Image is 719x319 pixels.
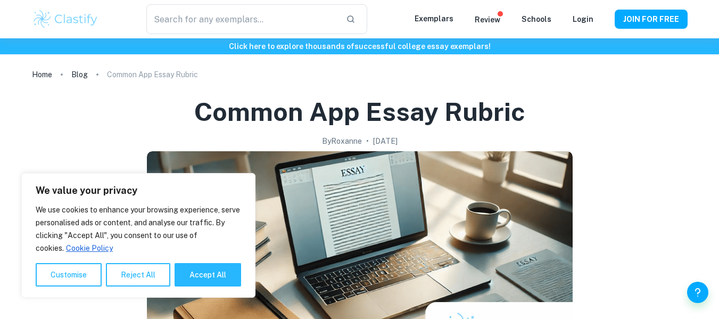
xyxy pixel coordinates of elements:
[106,263,170,287] button: Reject All
[175,263,241,287] button: Accept All
[194,95,525,129] h1: Common App Essay Rubric
[71,67,88,82] a: Blog
[615,10,688,29] button: JOIN FOR FREE
[322,135,362,147] h2: By Roxanne
[146,4,337,34] input: Search for any exemplars...
[415,13,453,24] p: Exemplars
[366,135,369,147] p: •
[36,263,102,287] button: Customise
[32,9,100,30] img: Clastify logo
[107,69,198,80] p: Common App Essay Rubric
[32,67,52,82] a: Home
[21,173,255,298] div: We value your privacy
[522,15,551,23] a: Schools
[573,15,593,23] a: Login
[475,14,500,26] p: Review
[687,282,708,303] button: Help and Feedback
[373,135,398,147] h2: [DATE]
[36,184,241,197] p: We value your privacy
[36,203,241,255] p: We use cookies to enhance your browsing experience, serve personalised ads or content, and analys...
[2,40,717,52] h6: Click here to explore thousands of successful college essay exemplars !
[65,243,113,253] a: Cookie Policy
